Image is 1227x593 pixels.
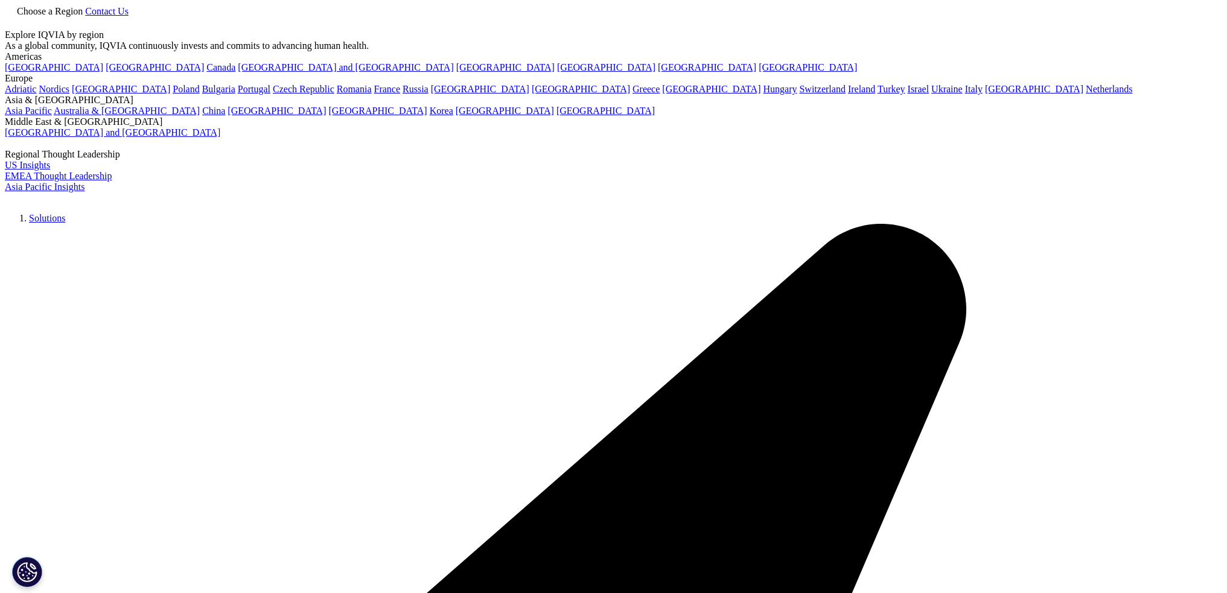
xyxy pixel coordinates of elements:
a: Ireland [848,84,875,94]
a: Turkey [878,84,905,94]
a: [GEOGRAPHIC_DATA] [662,84,760,94]
a: Russia [403,84,429,94]
a: Adriatic [5,84,36,94]
a: [GEOGRAPHIC_DATA] [329,106,427,116]
div: Explore IQVIA by region [5,30,1222,40]
a: Ukraine [931,84,963,94]
a: China [202,106,225,116]
a: Romania [337,84,372,94]
a: Greece [633,84,660,94]
a: Switzerland [799,84,845,94]
a: [GEOGRAPHIC_DATA] [5,62,103,72]
a: [GEOGRAPHIC_DATA] [456,106,554,116]
a: Israel [908,84,929,94]
a: Asia Pacific Insights [5,182,84,192]
div: Europe [5,73,1222,84]
a: Nordics [39,84,69,94]
a: Asia Pacific [5,106,52,116]
a: Netherlands [1086,84,1132,94]
a: US Insights [5,160,50,170]
a: Czech Republic [273,84,334,94]
div: Asia & [GEOGRAPHIC_DATA] [5,95,1222,106]
a: Italy [965,84,983,94]
a: [GEOGRAPHIC_DATA] and [GEOGRAPHIC_DATA] [5,127,220,138]
a: Portugal [238,84,270,94]
a: [GEOGRAPHIC_DATA] [557,62,655,72]
a: [GEOGRAPHIC_DATA] [658,62,756,72]
div: Regional Thought Leadership [5,149,1222,160]
a: Solutions [29,213,65,223]
a: [GEOGRAPHIC_DATA] [759,62,857,72]
a: [GEOGRAPHIC_DATA] [456,62,555,72]
a: Australia & [GEOGRAPHIC_DATA] [54,106,200,116]
span: Choose a Region [17,6,83,16]
div: Americas [5,51,1222,62]
a: [GEOGRAPHIC_DATA] and [GEOGRAPHIC_DATA] [238,62,453,72]
a: Poland [173,84,199,94]
a: [GEOGRAPHIC_DATA] [431,84,529,94]
button: Cookies Settings [12,557,42,587]
a: Contact Us [85,6,129,16]
a: Hungary [763,84,797,94]
a: Korea [430,106,453,116]
a: [GEOGRAPHIC_DATA] [72,84,170,94]
a: [GEOGRAPHIC_DATA] [106,62,204,72]
a: [GEOGRAPHIC_DATA] [532,84,630,94]
a: [GEOGRAPHIC_DATA] [556,106,655,116]
a: [GEOGRAPHIC_DATA] [228,106,326,116]
a: Bulgaria [202,84,235,94]
div: Middle East & [GEOGRAPHIC_DATA] [5,116,1222,127]
a: Canada [206,62,235,72]
a: France [374,84,401,94]
a: [GEOGRAPHIC_DATA] [985,84,1083,94]
div: As a global community, IQVIA continuously invests and commits to advancing human health. [5,40,1222,51]
a: EMEA Thought Leadership [5,171,112,181]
